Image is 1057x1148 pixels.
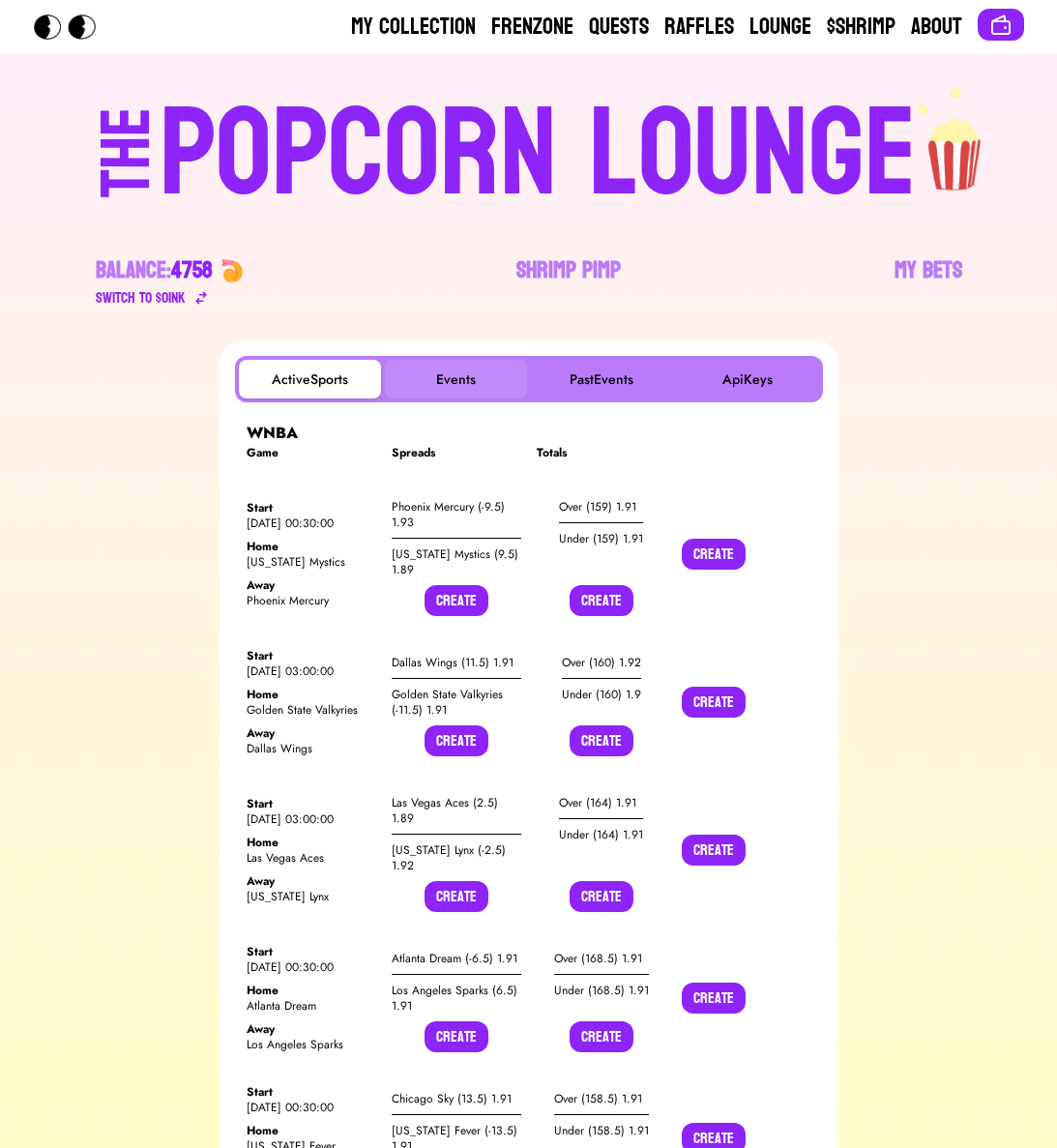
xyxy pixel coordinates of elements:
div: Start [247,500,376,515]
div: Under (160) 1.9 [562,679,641,710]
div: Away [247,577,376,593]
div: Home [247,1123,376,1138]
div: POPCORN LOUNGE [160,93,917,217]
div: WNBA [247,422,811,445]
div: [US_STATE] Mystics (9.5) 1.89 [392,539,521,585]
div: Totals [537,445,666,460]
span: 4758 [171,250,213,291]
div: [DATE] 00:30:00 [247,959,376,975]
a: My Bets [895,255,962,309]
div: Home [247,687,376,702]
button: ActiveSports [239,360,381,398]
div: Over (160) 1.92 [562,647,641,679]
div: Golden State Valkyries (-11.5) 1.91 [392,679,521,725]
button: Create [682,835,746,866]
a: $Shrimp [827,12,896,43]
a: About [911,12,962,43]
a: Shrimp Pimp [516,255,621,309]
div: Phoenix Mercury [247,593,376,608]
div: Golden State Valkyries [247,702,376,718]
button: Create [682,687,746,718]
div: Atlanta Dream (-6.5) 1.91 [392,943,521,975]
div: Under (164) 1.91 [559,819,643,850]
div: Start [247,944,376,959]
div: Game [247,445,376,460]
button: Create [570,881,633,912]
a: Raffles [664,12,734,43]
div: Away [247,873,376,889]
div: [DATE] 03:00:00 [247,811,376,827]
div: Los Angeles Sparks (6.5) 1.91 [392,975,521,1021]
div: Away [247,1021,376,1037]
button: Create [570,585,633,616]
div: Home [247,539,376,554]
div: [US_STATE] Lynx [247,889,376,904]
button: Create [425,585,488,616]
img: Connect wallet [989,14,1013,37]
div: Phoenix Mercury (-9.5) 1.93 [392,491,521,539]
a: Frenzone [491,12,573,43]
div: Dallas Wings (11.5) 1.91 [392,647,521,679]
div: Away [247,725,376,741]
div: [DATE] 00:30:00 [247,515,376,531]
div: Over (168.5) 1.91 [554,943,649,975]
div: [US_STATE] Mystics [247,554,376,570]
div: Over (164) 1.91 [559,787,643,819]
button: Create [682,983,746,1014]
div: Las Vegas Aces (2.5) 1.89 [392,787,521,835]
button: Create [682,539,746,570]
div: Start [247,648,376,663]
div: Start [247,1084,376,1100]
div: Balance: [96,255,213,286]
button: Create [425,881,488,912]
div: Dallas Wings [247,741,376,756]
div: Start [247,796,376,811]
div: Atlanta Dream [247,998,376,1014]
div: Under (158.5) 1.91 [554,1115,649,1146]
button: ApiKeys [677,360,819,398]
button: Create [570,725,633,756]
button: Create [425,725,488,756]
div: Home [247,983,376,998]
div: Home [247,835,376,850]
div: Under (159) 1.91 [559,523,643,554]
button: PastEvents [531,360,673,398]
button: Events [385,360,527,398]
img: 🍤 [220,259,244,282]
a: THEPOPCORN LOUNGEpopcorn [23,85,1034,217]
img: popcorn [917,85,996,193]
button: Create [425,1021,488,1052]
div: Over (158.5) 1.91 [554,1083,649,1115]
div: [DATE] 00:30:00 [247,1100,376,1115]
div: Las Vegas Aces [247,850,376,866]
div: Over (159) 1.91 [559,491,643,523]
div: Under (168.5) 1.91 [554,975,649,1006]
img: Popcorn [34,15,111,40]
button: Create [570,1021,633,1052]
div: [DATE] 03:00:00 [247,663,376,679]
a: Quests [589,12,649,43]
div: THE [91,107,161,236]
div: Spreads [392,445,521,460]
div: [US_STATE] Lynx (-2.5) 1.92 [392,835,521,881]
div: Los Angeles Sparks [247,1037,376,1052]
a: Lounge [749,12,811,43]
div: Switch to $ OINK [96,286,186,309]
a: My Collection [351,12,476,43]
div: Chicago Sky (13.5) 1.91 [392,1083,521,1115]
